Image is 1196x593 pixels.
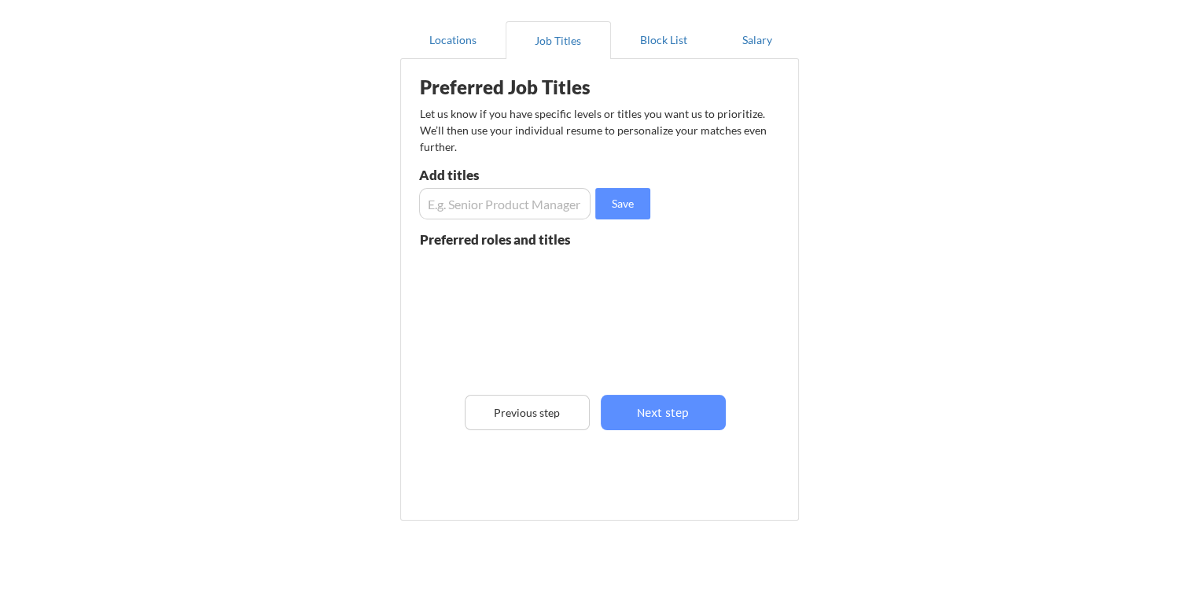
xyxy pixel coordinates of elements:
[716,21,799,59] button: Salary
[465,395,590,430] button: Previous step
[611,21,716,59] button: Block List
[420,105,768,155] div: Let us know if you have specific levels or titles you want us to prioritize. We’ll then use your ...
[595,188,650,219] button: Save
[601,395,726,430] button: Next step
[419,168,587,182] div: Add titles
[419,188,591,219] input: E.g. Senior Product Manager
[420,78,618,97] div: Preferred Job Titles
[506,21,611,59] button: Job Titles
[420,233,590,246] div: Preferred roles and titles
[400,21,506,59] button: Locations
